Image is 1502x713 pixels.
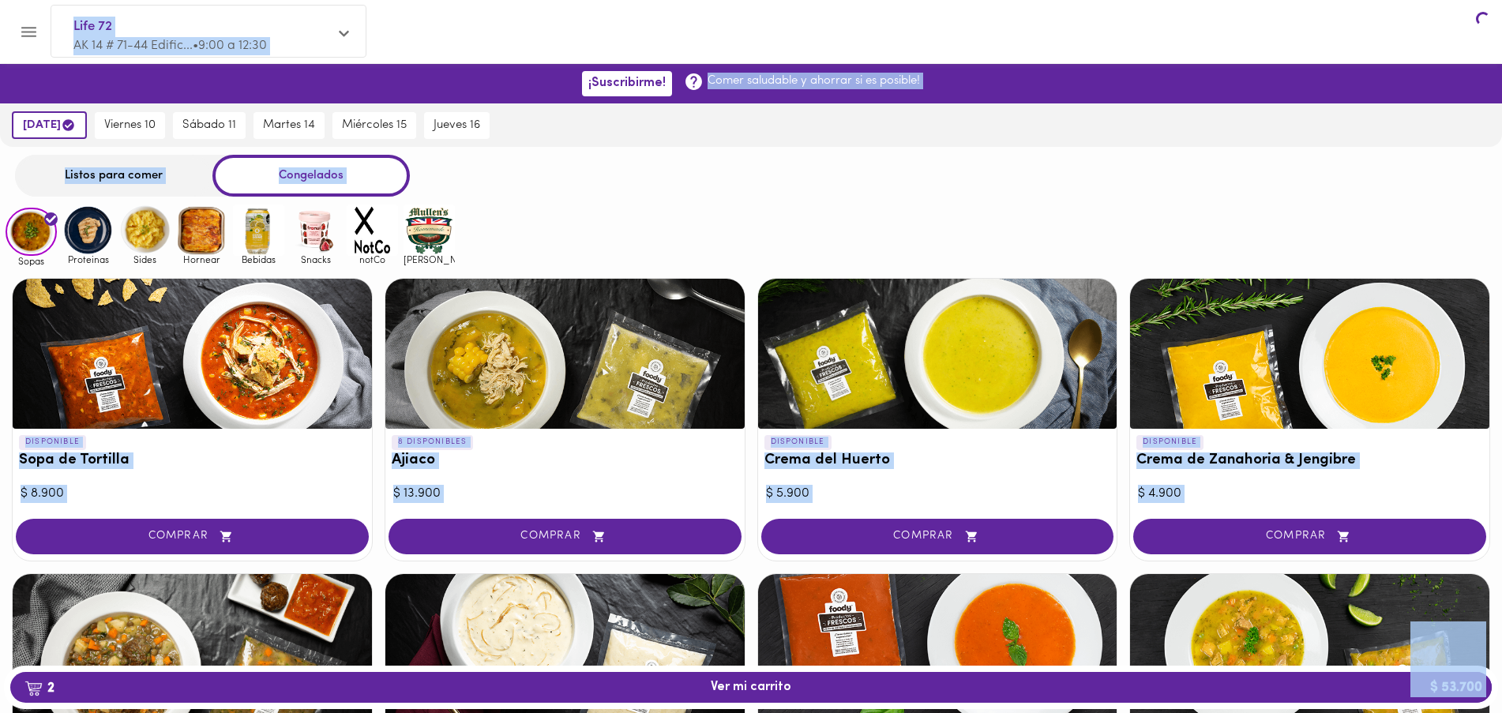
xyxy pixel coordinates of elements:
[392,452,738,469] h3: Ajiaco
[176,254,227,265] span: Hornear
[176,205,227,256] img: Hornear
[62,205,114,256] img: Proteinas
[392,435,474,449] p: 8 DISPONIBLES
[1136,435,1203,449] p: DISPONIBLE
[263,118,315,133] span: martes 14
[10,672,1492,703] button: 2Ver mi carrito$ 53.700
[24,681,43,696] img: cart.png
[1410,621,1486,697] iframe: Messagebird Livechat Widget
[424,112,490,139] button: jueves 16
[781,530,1095,543] span: COMPRAR
[588,76,666,91] span: ¡Suscribirme!
[347,254,398,265] span: notCo
[1133,519,1486,554] button: COMPRAR
[290,205,341,256] img: Snacks
[21,485,364,503] div: $ 8.900
[404,254,455,265] span: [PERSON_NAME]
[119,254,171,265] span: Sides
[15,155,212,197] div: Listos para comer
[253,112,325,139] button: martes 14
[393,485,737,503] div: $ 13.900
[9,13,48,51] button: Menu
[764,452,1111,469] h3: Crema del Huerto
[761,519,1114,554] button: COMPRAR
[764,435,832,449] p: DISPONIBLE
[23,118,76,133] span: [DATE]
[385,279,745,429] div: Ajiaco
[15,677,64,698] b: 2
[19,435,86,449] p: DISPONIBLE
[332,112,416,139] button: miércoles 15
[347,205,398,256] img: notCo
[73,17,328,37] span: Life 72
[95,112,165,139] button: viernes 10
[119,205,171,256] img: Sides
[290,254,341,265] span: Snacks
[582,71,672,96] button: ¡Suscribirme!
[212,155,410,197] div: Congelados
[389,519,742,554] button: COMPRAR
[36,530,349,543] span: COMPRAR
[1138,485,1481,503] div: $ 4.900
[13,279,372,429] div: Sopa de Tortilla
[233,205,284,256] img: Bebidas
[1136,452,1483,469] h3: Crema de Zanahoria & Jengibre
[62,254,114,265] span: Proteinas
[711,680,791,695] span: Ver mi carrito
[73,39,267,52] span: AK 14 # 71-44 Edific... • 9:00 a 12:30
[434,118,480,133] span: jueves 16
[766,485,1110,503] div: $ 5.900
[19,452,366,469] h3: Sopa de Tortilla
[104,118,156,133] span: viernes 10
[12,111,87,139] button: [DATE]
[6,256,57,266] span: Sopas
[408,530,722,543] span: COMPRAR
[342,118,407,133] span: miércoles 15
[708,73,920,89] p: Comer saludable y ahorrar si es posible!
[404,205,455,256] img: mullens
[16,519,369,554] button: COMPRAR
[233,254,284,265] span: Bebidas
[1130,279,1489,429] div: Crema de Zanahoria & Jengibre
[1153,530,1466,543] span: COMPRAR
[758,279,1117,429] div: Crema del Huerto
[6,208,57,257] img: Sopas
[182,118,236,133] span: sábado 11
[173,112,246,139] button: sábado 11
